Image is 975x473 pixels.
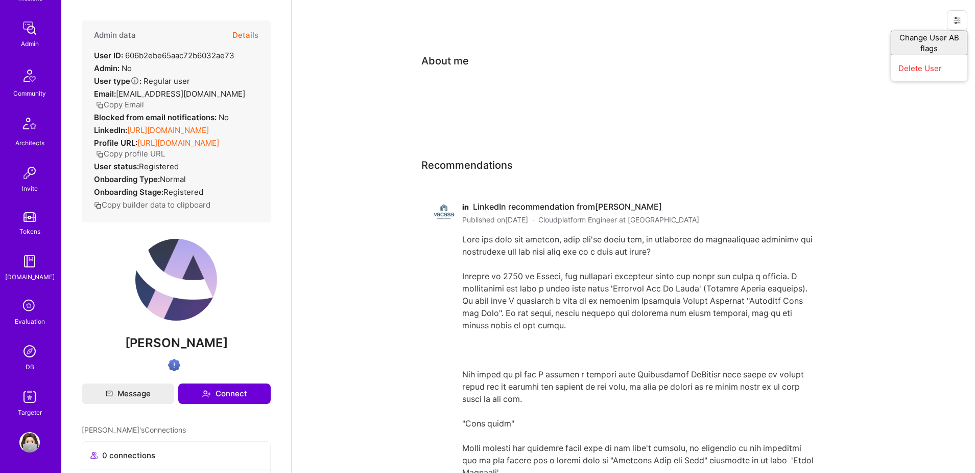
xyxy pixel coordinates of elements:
span: Cloudplatform Engineer at [GEOGRAPHIC_DATA] [538,214,699,225]
button: Change User AB flags [891,31,967,55]
a: User Avatar [17,432,42,453]
button: Connect [178,384,271,404]
i: Help [130,76,139,85]
img: Admin Search [19,341,40,362]
strong: User ID: [94,51,123,60]
i: icon Copy [96,150,104,158]
a: [URL][DOMAIN_NAME] [127,125,209,135]
img: guide book [19,251,40,272]
span: [EMAIL_ADDRESS][DOMAIN_NAME] [116,89,245,99]
strong: Onboarding Type: [94,174,160,184]
img: User Avatar [135,239,217,321]
img: Community [17,63,42,88]
div: 606b2ebe65aac72b6032ae73 [94,50,234,61]
i: icon Copy [96,101,104,109]
div: No [94,63,132,74]
span: in [462,201,469,212]
strong: Profile URL: [94,138,137,148]
img: Skill Targeter [19,387,40,407]
img: User Avatar [19,432,40,453]
span: 0 connections [102,450,155,461]
div: DB [26,362,34,372]
i: icon Mail [106,390,113,397]
span: normal [160,174,186,184]
img: Invite [19,163,40,183]
button: Message [82,384,174,404]
span: [PERSON_NAME] [82,335,271,351]
button: Copy Email [96,99,144,110]
button: Copy profile URL [96,148,165,159]
span: Registered [163,187,203,197]
button: Copy builder data to clipboard [94,199,210,210]
strong: User status: [94,162,139,171]
i: icon Connect [202,389,211,398]
i: icon Collaborator [90,452,98,459]
span: [PERSON_NAME]'s Connections [82,424,186,435]
div: About me [421,53,469,69]
i: icon Copy [94,201,102,209]
span: Recommendations [421,157,513,173]
div: [DOMAIN_NAME] [5,272,55,282]
button: Delete User [891,55,967,81]
div: No [94,112,229,123]
button: Details [232,20,258,50]
div: Targeter [18,407,42,418]
strong: Email: [94,89,116,99]
span: Registered [139,162,179,171]
span: Published on [DATE] [462,214,528,225]
div: Architects [15,138,44,148]
strong: User type : [94,76,141,86]
div: Invite [22,183,38,194]
img: Vacasa logo [434,201,454,222]
img: admin teamwork [19,18,40,38]
img: tokens [23,212,36,222]
div: Tokens [19,226,40,237]
a: [URL][DOMAIN_NAME] [137,138,219,148]
div: Community [13,88,46,99]
span: LinkedIn recommendation from [PERSON_NAME] [473,201,662,212]
h4: Admin data [94,31,136,40]
strong: Blocked from email notifications: [94,112,219,122]
strong: Admin: [94,63,120,73]
strong: Onboarding Stage: [94,187,163,197]
div: Evaluation [15,316,45,327]
div: Admin [21,38,39,49]
strong: LinkedIn: [94,125,127,135]
span: · [532,214,534,225]
div: Regular user [94,76,190,86]
img: Architects [17,113,42,138]
img: High Potential User [168,359,180,371]
i: icon SelectionTeam [20,297,39,316]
